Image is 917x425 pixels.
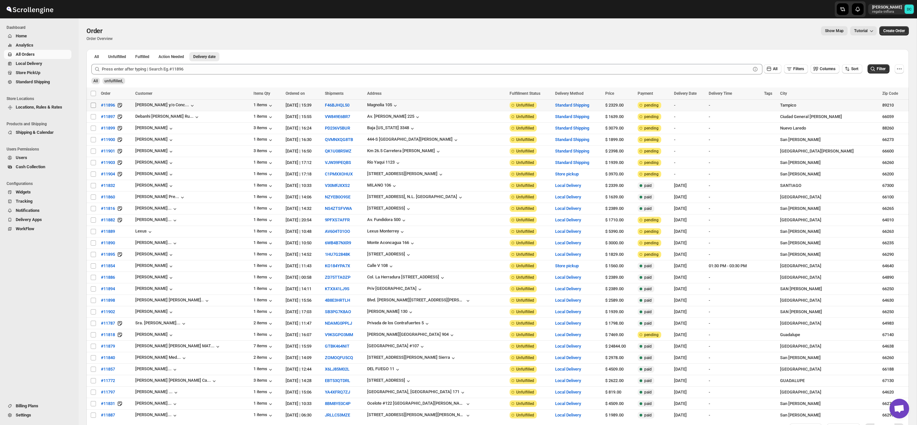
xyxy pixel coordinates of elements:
button: #11840 [97,353,119,363]
button: ZD75TTADZP [325,275,350,280]
button: Locations, Rules & Rates [4,103,71,112]
div: [PERSON_NAME] 130 [367,309,407,314]
button: SB3PG7K8AO [325,309,351,314]
button: Local Delivery [555,298,581,303]
span: #11886 [101,274,115,281]
button: 1 items [253,263,274,270]
span: #11787 [101,320,115,327]
button: ActionNeeded [155,52,188,61]
button: Columns [811,64,839,73]
button: 1 items [253,274,274,281]
button: 1 items [253,137,274,143]
span: #11896 [101,102,115,109]
button: NZYEB0O9SE [325,194,350,199]
button: Standard Shipping [555,149,589,153]
button: Standard Shipping [555,126,589,131]
div: 1 items [253,366,274,373]
text: DC [907,7,911,11]
div: DEL FUEGO 11 [367,366,394,371]
span: #11879 [101,343,115,350]
button: [STREET_ADDRESS] [367,252,412,258]
button: User menu [868,4,914,14]
button: Priv [GEOGRAPHIC_DATA] [367,286,423,293]
button: #11832 [97,180,119,191]
button: #11895 [97,249,119,260]
button: #11879 [97,341,119,352]
button: Local Delivery [555,286,581,291]
button: [PERSON_NAME] [135,274,174,281]
button: [PERSON_NAME] 130 [367,309,414,315]
button: #11901 [97,146,119,156]
button: Lexus Monterrey [367,229,405,235]
button: Local Delivery [555,252,581,257]
span: #11904 [101,171,115,177]
button: Río Yaqui 1123 [367,160,401,166]
button: #11860 [97,192,119,202]
button: Local Delivery [555,309,581,314]
button: [PERSON_NAME] [135,160,174,166]
button: QK1U08R5WZ [325,149,351,153]
span: Local Delivery [16,61,42,66]
span: Columns [820,67,835,71]
div: [PERSON_NAME] [PERSON_NAME].. [135,297,204,302]
button: Notifications [4,206,71,215]
button: #11818 [97,330,119,340]
div: [PERSON_NAME] y/o Conc... [135,102,189,107]
div: Blvd. [PERSON_NAME][STREET_ADDRESS][PERSON_NAME] [367,297,465,302]
button: 2 items [253,355,274,361]
div: Av. Fundidora 500 [367,217,401,222]
div: [PERSON_NAME] [135,332,174,338]
div: MILANO 106 [367,183,391,188]
span: Sort [851,67,858,71]
button: 1 items [253,171,274,178]
button: 6WB4B7NXR9 [325,240,351,245]
button: [PERSON_NAME] [135,309,174,315]
button: Monte Aconcagua 166 [367,240,416,247]
span: WorkFlow [16,226,34,231]
div: Río Yaqui 1123 [367,160,395,165]
button: 3 items [253,148,274,155]
button: Tutorial [850,26,877,35]
button: #11857 [97,364,119,374]
div: [PERSON_NAME] [135,148,174,155]
button: KTXX41LJ9S [325,286,349,291]
button: KO184YPA7X [325,263,350,268]
span: #11898 [101,297,115,304]
button: 1 items [253,217,274,224]
button: Store pickup [555,263,579,268]
p: regala-inflora [872,10,902,14]
span: Analytics [16,43,33,48]
div: [PERSON_NAME] [PERSON_NAME] MAT... [135,343,215,348]
button: MILANO 106 [367,183,398,189]
span: DAVID CORONADO [905,5,914,14]
span: Delivery Apps [16,217,42,222]
button: Lexus [135,229,153,235]
button: V9KSGPO3MM [325,332,353,337]
div: Monte Aconcagua 166 [367,240,409,245]
button: 1 items [253,252,274,258]
button: WorkFlow [4,224,71,233]
div: Col. La Herradura [STREET_ADDRESS] [367,274,439,279]
span: #11899 [101,125,115,132]
div: 1 items [253,297,274,304]
button: #11896 [97,100,119,111]
div: Baja [US_STATE] 3348 [367,125,409,130]
span: #11882 [101,217,115,223]
button: Users [4,153,71,162]
button: #11890 [97,238,119,248]
button: [PERSON_NAME] Med... [135,355,187,361]
button: Fulfilled [131,52,153,61]
div: 1 items [253,229,274,235]
div: Sra. [PERSON_NAME]... [135,320,180,325]
button: [GEOGRAPHIC_DATA] #107 [367,343,425,350]
button: #11902 [97,307,119,317]
div: Magnolia 105 [367,102,392,107]
button: C1PMXXOHUX [325,172,353,176]
button: [STREET_ADDRESS], N.L. [GEOGRAPHIC_DATA] [367,194,464,201]
button: #11787 [97,318,119,329]
div: [PERSON_NAME] [135,286,174,293]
